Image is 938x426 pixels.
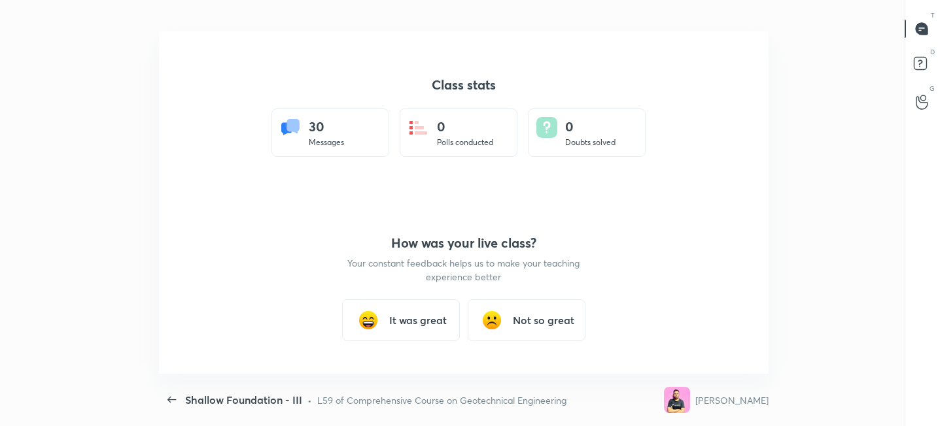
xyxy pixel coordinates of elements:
div: L59 of Comprehensive Course on Geotechnical Engineering [317,393,566,407]
img: doubts.8a449be9.svg [536,117,557,138]
img: statsMessages.856aad98.svg [280,117,301,138]
h3: Not so great [513,312,574,328]
div: 0 [565,117,616,137]
div: [PERSON_NAME] [695,393,769,407]
img: frowning_face_cmp.gif [479,307,505,333]
div: Messages [309,137,344,148]
p: Your constant feedback helps us to make your teaching experience better [346,256,582,284]
img: statsPoll.b571884d.svg [408,117,429,138]
p: T [931,10,935,20]
div: Shallow Foundation - III [185,392,302,408]
h4: Class stats [271,77,656,93]
h3: It was great [389,312,447,328]
p: D [930,47,935,57]
div: 30 [309,117,344,137]
div: Doubts solved [565,137,616,148]
div: 0 [437,117,493,137]
h4: How was your live class? [346,235,582,251]
img: grinning_face_with_smiling_eyes_cmp.gif [355,307,381,333]
div: • [307,393,312,407]
img: 69adbf50439047a0b88312e6155420e1.jpg [664,387,690,413]
p: G [929,84,935,93]
div: Polls conducted [437,137,493,148]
